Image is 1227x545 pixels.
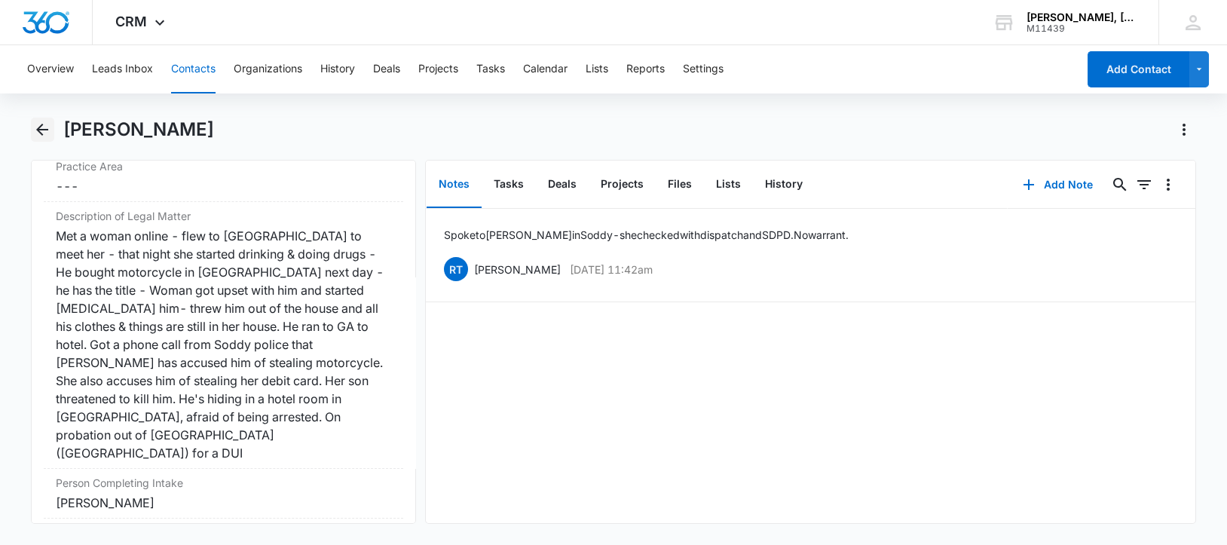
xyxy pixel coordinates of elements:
[92,45,153,93] button: Leads Inbox
[27,45,74,93] button: Overview
[1132,173,1156,197] button: Filters
[444,227,849,243] p: Spoke to [PERSON_NAME] in Soddy - she checked with dispatch and SDPD. No warrant.
[626,45,665,93] button: Reports
[704,161,753,208] button: Lists
[1108,173,1132,197] button: Search...
[586,45,608,93] button: Lists
[115,14,147,29] span: CRM
[683,45,724,93] button: Settings
[56,227,392,462] div: Met a woman online - flew to [GEOGRAPHIC_DATA] to meet her - that night she started drinking & do...
[656,161,704,208] button: Files
[1156,173,1180,197] button: Overflow Menu
[56,208,392,224] label: Description of Legal Matter
[44,152,404,202] div: Practice Area---
[1088,51,1189,87] button: Add Contact
[56,158,392,174] label: Practice Area
[171,45,216,93] button: Contacts
[418,45,458,93] button: Projects
[570,262,653,277] p: [DATE] 11:42am
[63,118,214,141] h1: [PERSON_NAME]
[444,257,468,281] span: RT
[31,118,54,142] button: Back
[44,469,404,519] div: Person Completing Intake[PERSON_NAME]
[1027,11,1137,23] div: account name
[482,161,536,208] button: Tasks
[56,475,392,491] label: Person Completing Intake
[474,262,561,277] p: [PERSON_NAME]
[56,177,392,195] dd: ---
[523,45,568,93] button: Calendar
[1008,167,1108,203] button: Add Note
[536,161,589,208] button: Deals
[44,202,404,469] div: Description of Legal MatterMet a woman online - flew to [GEOGRAPHIC_DATA] to meet her - that nigh...
[373,45,400,93] button: Deals
[1172,118,1196,142] button: Actions
[589,161,656,208] button: Projects
[753,161,815,208] button: History
[476,45,505,93] button: Tasks
[427,161,482,208] button: Notes
[1027,23,1137,34] div: account id
[320,45,355,93] button: History
[56,494,392,512] div: [PERSON_NAME]
[234,45,302,93] button: Organizations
